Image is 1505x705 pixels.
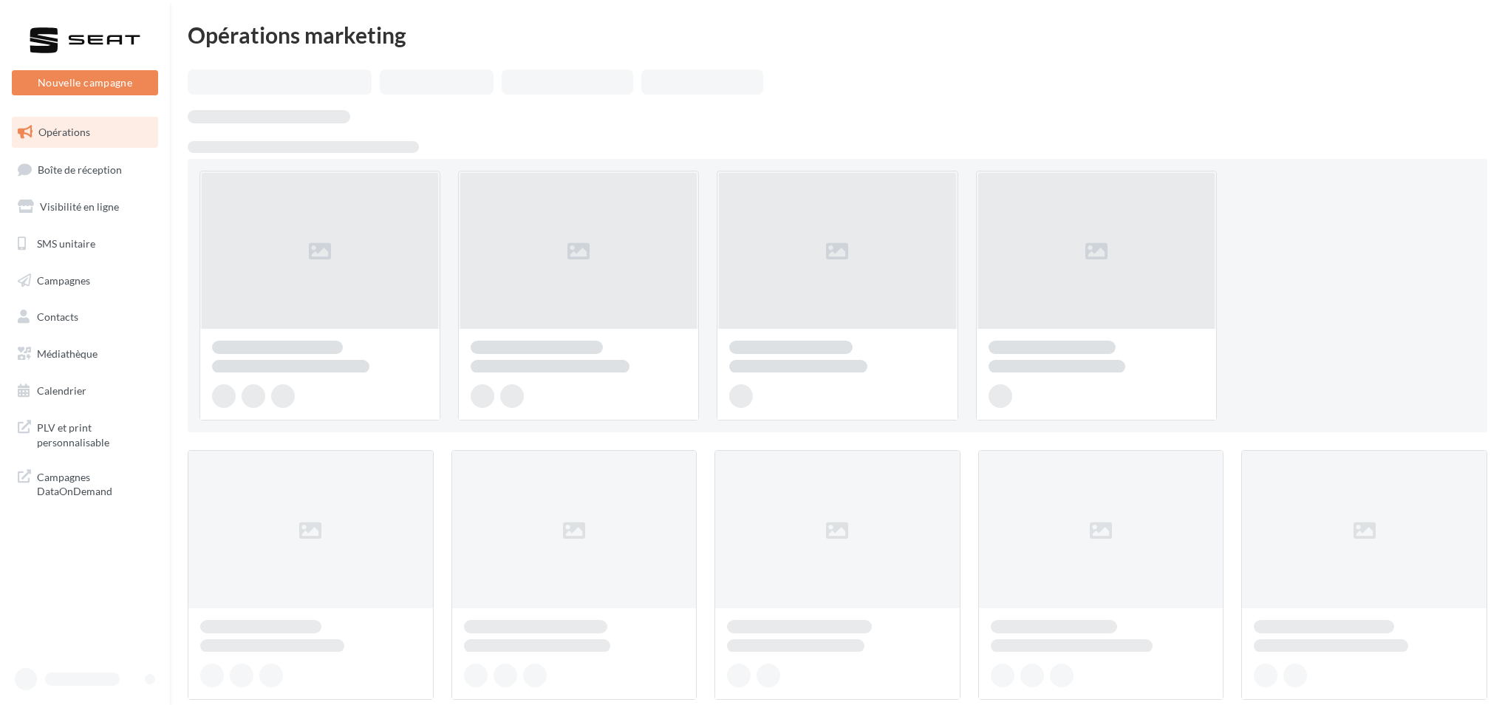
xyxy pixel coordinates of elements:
a: Contacts [9,302,161,333]
span: SMS unitaire [37,237,95,250]
span: PLV et print personnalisable [37,418,152,449]
span: Visibilité en ligne [40,200,119,213]
span: Médiathèque [37,347,98,360]
a: Opérations [9,117,161,148]
span: Boîte de réception [38,163,122,175]
a: Campagnes DataOnDemand [9,461,161,505]
div: Opérations marketing [188,24,1487,46]
a: Boîte de réception [9,154,161,185]
span: Campagnes DataOnDemand [37,467,152,499]
a: Calendrier [9,375,161,406]
span: Calendrier [37,384,86,397]
span: Campagnes [37,273,90,286]
a: SMS unitaire [9,228,161,259]
span: Contacts [37,310,78,323]
span: Opérations [38,126,90,138]
a: PLV et print personnalisable [9,412,161,455]
button: Nouvelle campagne [12,70,158,95]
a: Médiathèque [9,338,161,369]
a: Campagnes [9,265,161,296]
a: Visibilité en ligne [9,191,161,222]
